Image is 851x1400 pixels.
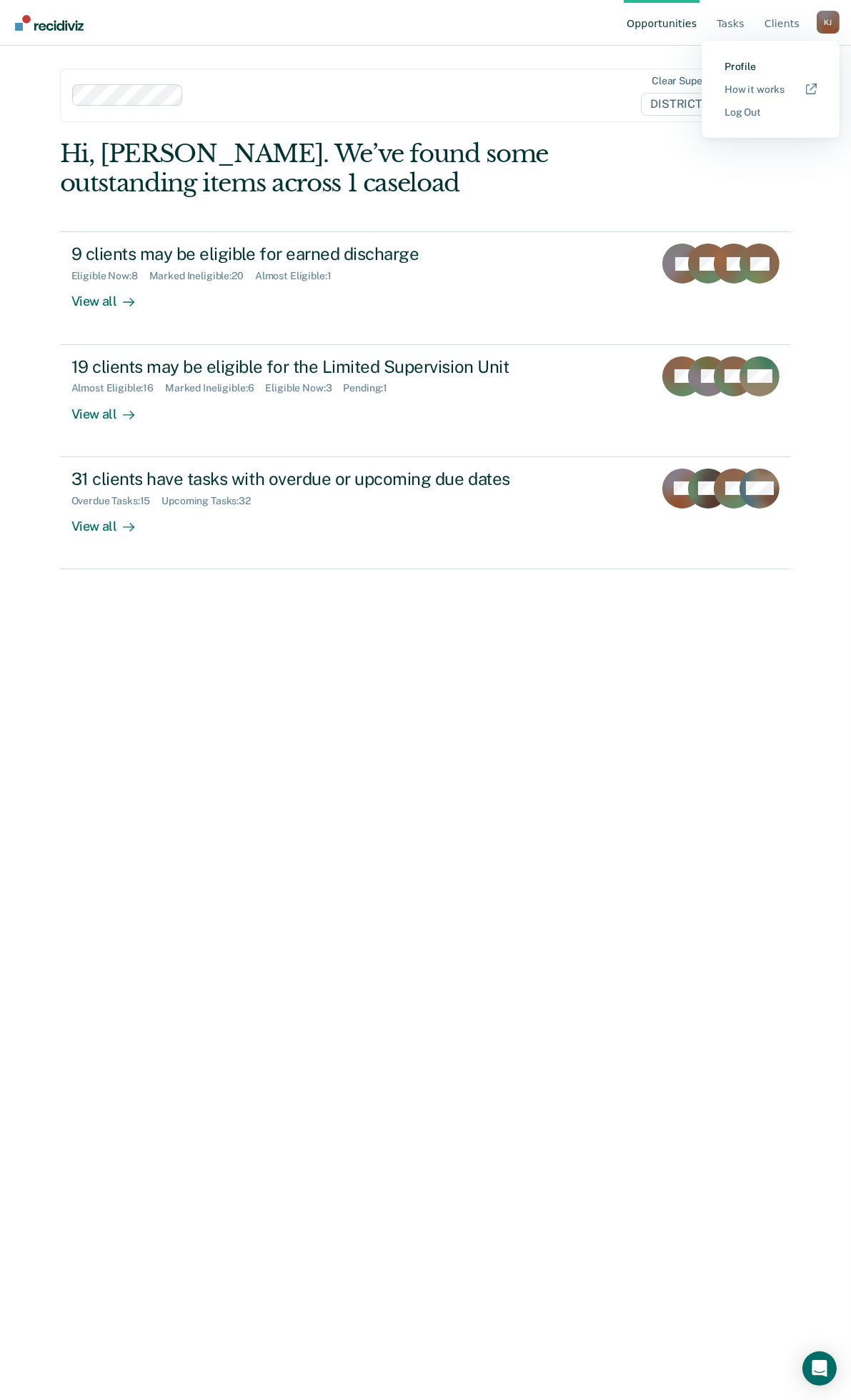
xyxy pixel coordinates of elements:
div: 19 clients may be eligible for the Limited Supervision Unit [71,356,573,377]
div: Marked Ineligible : 6 [165,382,265,394]
button: Profile dropdown button [817,11,840,34]
a: 31 clients have tasks with overdue or upcoming due datesOverdue Tasks:15Upcoming Tasks:32View all [60,457,792,569]
div: Clear supervision officers [652,75,773,87]
img: Recidiviz [15,15,84,31]
div: View all [71,394,151,422]
div: View all [71,506,151,534]
a: 19 clients may be eligible for the Limited Supervision UnitAlmost Eligible:16Marked Ineligible:6E... [60,345,792,457]
div: Marked Ineligible : 20 [149,270,255,282]
div: Open Intercom Messenger [802,1351,837,1386]
div: Pending : 1 [344,382,399,394]
div: Eligible Now : 3 [265,382,343,394]
div: Eligible Now : 8 [71,270,149,282]
div: Almost Eligible : 16 [71,382,166,394]
span: DISTRICT OFFICE 4 [641,93,776,116]
div: 9 clients may be eligible for earned discharge [71,244,573,264]
div: Upcoming Tasks : 32 [161,495,262,507]
a: 9 clients may be eligible for earned dischargeEligible Now:8Marked Ineligible:20Almost Eligible:1... [60,231,792,344]
a: How it works [725,84,817,96]
div: View all [71,282,151,310]
div: 31 clients have tasks with overdue or upcoming due dates [71,469,573,489]
div: K J [817,11,840,34]
div: Profile menu [702,41,840,138]
a: Log Out [725,106,817,119]
div: Almost Eligible : 1 [255,270,343,282]
div: Hi, [PERSON_NAME]. We’ve found some outstanding items across 1 caseload [60,139,645,198]
a: Profile [725,61,817,73]
div: Overdue Tasks : 15 [71,495,162,507]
